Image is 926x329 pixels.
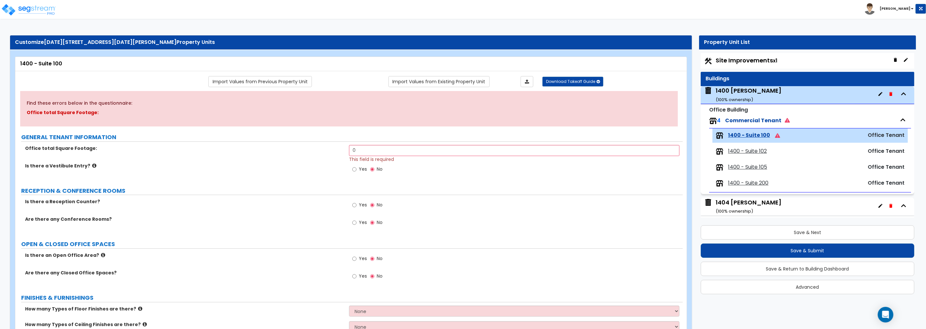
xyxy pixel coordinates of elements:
span: 1400 Goodale [704,86,781,103]
input: No [370,202,374,209]
img: tenants.png [716,132,723,139]
i: click for more info! [143,322,147,327]
span: No [377,166,383,172]
span: 1400 - Suite 200 [728,179,768,187]
span: 1400 - Suite 100 [728,132,770,139]
i: click for more info! [92,163,96,168]
span: Office Tenant [868,147,905,155]
div: 1400 - Suite 100 [20,60,682,68]
img: Construction.png [704,57,712,65]
i: click for more info! [138,306,142,311]
span: Yes [359,255,367,262]
label: How many Types of Ceiling Finishes are there? [25,321,344,328]
input: No [370,219,374,226]
a: Import the dynamic attributes value through Excel sheet [521,76,533,87]
small: x1 [773,57,777,64]
span: Site Improvements [716,56,777,64]
div: Property Unit List [704,39,911,46]
img: building.svg [704,86,712,95]
div: 1400 [PERSON_NAME] [716,86,781,103]
img: tenants.png [709,117,717,125]
label: Is there a Vestibule Entry? [25,163,344,169]
label: Office total Square Footage: [25,145,344,151]
button: Save & Next [701,225,914,240]
div: Buildings [706,75,909,83]
button: Save & Return to Building Dashboard [701,262,914,276]
span: No [377,273,383,279]
label: Are there any Conference Rooms? [25,216,344,222]
span: Yes [359,166,367,172]
input: No [370,166,374,173]
span: 1400 - Suite 105 [728,164,767,171]
b: [PERSON_NAME] [880,6,910,11]
span: [DATE][STREET_ADDRESS][DATE][PERSON_NAME] [44,38,176,46]
span: No [377,219,383,226]
button: Save & Submit [701,243,914,258]
input: No [370,273,374,280]
a: Import the dynamic attribute values from existing properties. [388,76,490,87]
label: RECEPTION & CONFERENCE ROOMS [21,187,683,195]
span: Office Tenant [868,131,905,139]
label: OPEN & CLOSED OFFICE SPACES [21,240,683,248]
small: Office Building [709,106,748,113]
span: 1404 Goodale [704,198,781,215]
h5: Find these errors below in the questionnaire: [27,101,671,106]
span: Yes [359,202,367,208]
img: tenants.png [716,148,723,155]
span: No [377,255,383,262]
span: Office Tenant [868,163,905,171]
p: Office total Square Footage: [27,109,671,117]
span: Office Tenant [868,179,905,187]
img: building.svg [704,198,712,207]
span: Download Takeoff Guide [546,79,595,84]
label: FINISHES & FURNISHINGS [21,294,683,302]
a: Import the dynamic attribute values from previous properties. [208,76,312,87]
input: No [370,255,374,262]
input: Yes [352,219,357,226]
img: avatar.png [864,3,876,15]
div: Customize Property Units [15,39,687,46]
label: GENERAL TENANT INFORMATION [21,133,683,141]
span: No [377,202,383,208]
label: Are there any Closed Office Spaces? [25,270,344,276]
button: Advanced [701,280,914,294]
input: Yes [352,202,357,209]
small: ( 100 % ownership) [716,97,753,103]
span: 1400 - Suite 102 [728,148,767,155]
input: Yes [352,255,357,262]
button: Download Takeoff Guide [542,77,603,86]
img: tenants.png [716,179,723,187]
input: Yes [352,273,357,280]
label: Is there a Reception Counter? [25,198,344,205]
input: Yes [352,166,357,173]
span: This field is required [349,156,394,163]
span: Yes [359,273,367,279]
span: Commercial Tenant [725,117,790,124]
span: 4 [717,117,721,124]
i: click for more info! [101,253,105,257]
div: 1404 [PERSON_NAME] [716,198,781,215]
span: Yes [359,219,367,226]
label: How many Types of Floor Finishes are there? [25,306,344,312]
small: ( 100 % ownership) [716,208,753,214]
div: Open Intercom Messenger [878,307,893,322]
img: tenants.png [716,164,723,171]
img: logo_pro_r.png [1,3,56,16]
label: Is there an Open Office Area? [25,252,344,258]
